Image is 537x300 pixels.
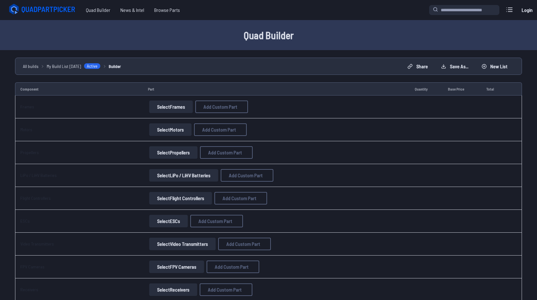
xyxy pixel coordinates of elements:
[20,218,30,224] a: ESCs
[68,28,469,43] h1: Quad Builder
[84,63,101,69] span: Active
[221,169,273,182] button: Add Custom Part
[195,101,248,113] button: Add Custom Part
[223,196,256,201] span: Add Custom Part
[148,123,193,136] a: SelectMotors
[148,146,199,159] a: SelectPropellers
[148,192,213,204] a: SelectFlight Controllers
[229,173,263,178] span: Add Custom Part
[198,219,232,224] span: Add Custom Part
[148,101,194,113] a: SelectFrames
[148,169,219,182] a: SelectLiPo / LiHV Batteries
[109,63,121,70] a: Builder
[149,123,192,136] button: SelectMotors
[149,192,212,204] button: SelectFlight Controllers
[23,63,39,70] a: All builds
[226,241,260,246] span: Add Custom Part
[149,146,197,159] button: SelectPropellers
[143,82,410,96] td: Part
[20,241,54,246] a: Video Transmitters
[200,146,253,159] button: Add Custom Part
[218,238,271,250] button: Add Custom Part
[47,63,81,70] span: My Build List [DATE]
[148,238,217,250] a: SelectVideo Transmitters
[115,4,149,16] a: News & Intel
[15,82,143,96] td: Component
[149,283,197,296] button: SelectReceivers
[200,283,252,296] button: Add Custom Part
[148,283,198,296] a: SelectReceivers
[149,261,204,273] button: SelectFPV Cameras
[20,173,57,178] a: LiPo / LiHV Batteries
[148,215,189,227] a: SelectESCs
[20,127,32,132] a: Motors
[149,4,185,16] a: Browse Parts
[190,215,243,227] button: Add Custom Part
[194,123,247,136] button: Add Custom Part
[436,61,474,71] button: Save as...
[208,287,242,292] span: Add Custom Part
[519,4,534,16] a: Login
[208,150,242,155] span: Add Custom Part
[402,61,433,71] button: Share
[203,104,237,109] span: Add Custom Part
[481,82,507,96] td: Total
[47,63,101,70] a: My Build List [DATE]Active
[215,264,249,269] span: Add Custom Part
[20,195,51,201] a: Flight Controllers
[149,238,216,250] button: SelectVideo Transmitters
[149,215,188,227] button: SelectESCs
[443,82,481,96] td: Base Price
[20,287,38,292] a: Receivers
[149,169,218,182] button: SelectLiPo / LiHV Batteries
[149,101,193,113] button: SelectFrames
[410,82,443,96] td: Quantity
[202,127,236,132] span: Add Custom Part
[207,261,259,273] button: Add Custom Part
[214,192,267,204] button: Add Custom Part
[476,61,513,71] button: New List
[20,104,34,109] a: Frames
[148,261,205,273] a: SelectFPV Cameras
[20,150,39,155] a: Propellers
[81,4,115,16] a: Quad Builder
[20,264,45,269] a: FPV Cameras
